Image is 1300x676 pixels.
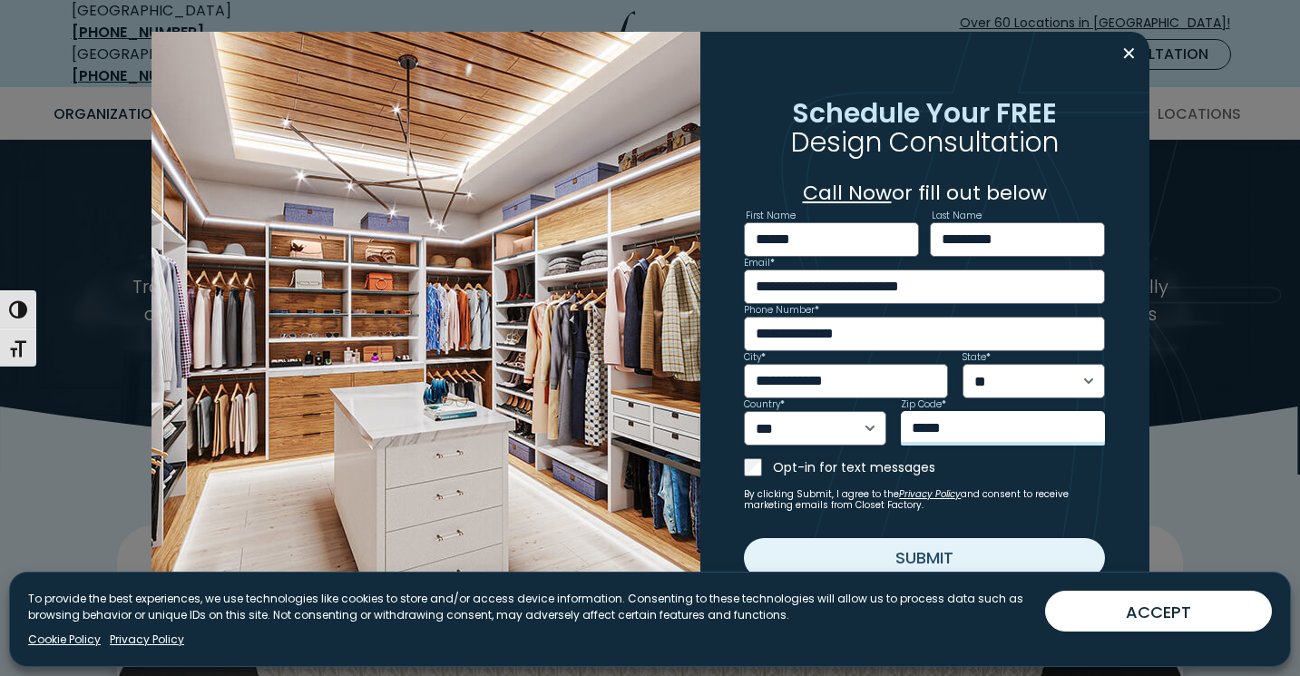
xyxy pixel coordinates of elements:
label: State [963,353,991,362]
a: Cookie Policy [28,632,101,648]
small: By clicking Submit, I agree to the and consent to receive marketing emails from Closet Factory. [744,489,1105,511]
p: or fill out below [744,178,1105,208]
span: Design Consultation [791,123,1059,161]
a: Privacy Policy [110,632,184,648]
span: Schedule Your FREE [792,94,1057,132]
label: City [744,353,766,362]
label: Email [744,259,775,268]
label: Opt-in for text messages [773,458,1105,476]
label: First Name [746,211,796,220]
a: Call Now [803,179,892,207]
button: ACCEPT [1045,591,1272,632]
label: Country [744,400,785,409]
img: Walk in closet with island [152,32,700,644]
button: Submit [744,538,1105,578]
label: Zip Code [901,400,946,409]
p: To provide the best experiences, we use technologies like cookies to store and/or access device i... [28,591,1031,623]
label: Phone Number [744,306,819,315]
button: Close modal [1116,39,1142,68]
label: Last Name [932,211,982,220]
a: Privacy Policy [899,487,961,501]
